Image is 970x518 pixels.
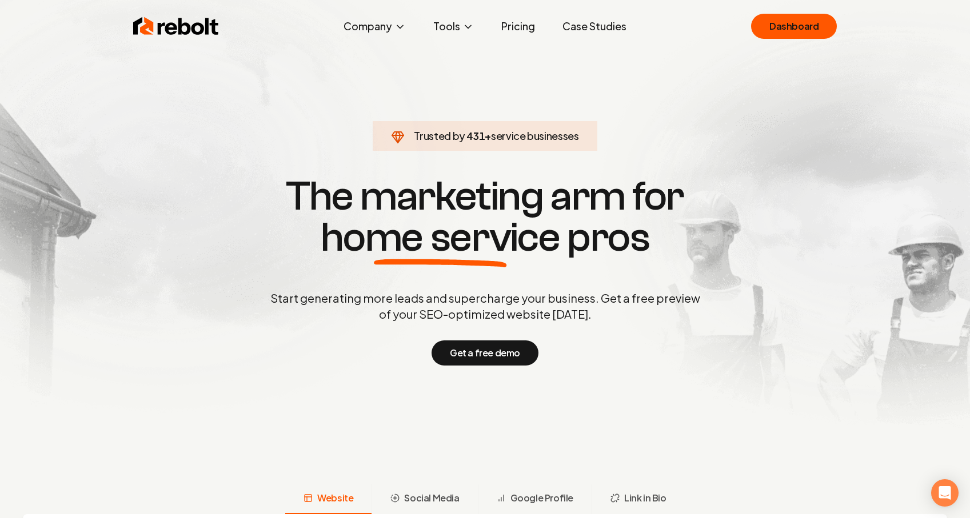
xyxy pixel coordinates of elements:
button: Get a free demo [432,340,538,366]
button: Social Media [372,484,477,514]
a: Dashboard [751,14,837,39]
button: Company [334,15,415,38]
p: Start generating more leads and supercharge your business. Get a free preview of your SEO-optimiz... [268,290,702,322]
span: Website [317,491,353,505]
a: Case Studies [553,15,636,38]
span: 431 [466,128,485,144]
div: Open Intercom Messenger [931,479,959,507]
img: Rebolt Logo [133,15,219,38]
a: Pricing [492,15,544,38]
span: + [485,129,491,142]
span: service businesses [491,129,579,142]
button: Google Profile [478,484,592,514]
button: Website [285,484,372,514]
span: Trusted by [414,129,465,142]
span: home service [321,217,560,258]
span: Link in Bio [624,491,666,505]
button: Tools [424,15,483,38]
span: Google Profile [510,491,573,505]
span: Social Media [404,491,459,505]
button: Link in Bio [592,484,685,514]
h1: The marketing arm for pros [211,176,760,258]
